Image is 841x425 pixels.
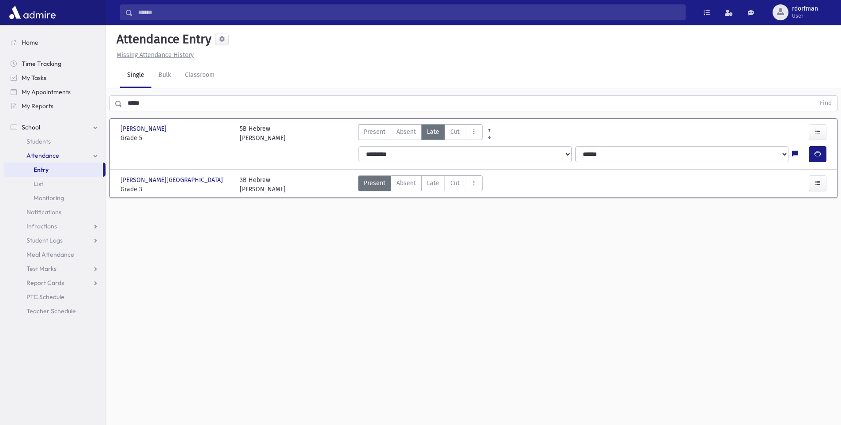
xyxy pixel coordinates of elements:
span: Cut [450,178,460,188]
span: User [792,12,818,19]
u: Missing Attendance History [117,51,194,59]
span: Attendance [26,152,59,159]
span: Entry [34,166,49,174]
span: rdorfman [792,5,818,12]
span: My Appointments [22,88,71,96]
span: Student Logs [26,236,63,244]
span: Absent [396,127,416,137]
a: Missing Attendance History [113,51,194,59]
span: Present [364,127,385,137]
a: Attendance [4,148,106,163]
span: List [34,180,43,188]
div: AttTypes [358,175,483,194]
a: My Tasks [4,71,106,85]
span: Monitoring [34,194,64,202]
a: Infractions [4,219,106,233]
span: Grade 3 [121,185,231,194]
a: Single [120,63,151,88]
h5: Attendance Entry [113,32,211,47]
a: Home [4,35,106,49]
a: Student Logs [4,233,106,247]
span: Infractions [26,222,57,230]
div: 3B Hebrew [PERSON_NAME] [240,175,286,194]
a: Bulk [151,63,178,88]
span: Late [427,127,439,137]
span: Absent [396,178,416,188]
span: Students [26,137,51,145]
div: AttTypes [358,124,483,143]
a: List [4,177,106,191]
span: [PERSON_NAME] [121,124,168,133]
a: Notifications [4,205,106,219]
a: PTC Schedule [4,290,106,304]
a: Time Tracking [4,57,106,71]
span: Present [364,178,385,188]
img: AdmirePro [7,4,58,21]
a: Test Marks [4,262,106,276]
div: 5B Hebrew [PERSON_NAME] [240,124,286,143]
span: Cut [450,127,460,137]
span: Notifications [26,208,61,216]
a: Teacher Schedule [4,304,106,318]
button: Find [815,96,837,111]
a: Students [4,134,106,148]
a: My Reports [4,99,106,113]
span: PTC Schedule [26,293,64,301]
span: Test Marks [26,265,57,273]
a: My Appointments [4,85,106,99]
a: Monitoring [4,191,106,205]
input: Search [133,4,685,20]
span: [PERSON_NAME][GEOGRAPHIC_DATA] [121,175,225,185]
span: Late [427,178,439,188]
a: Entry [4,163,103,177]
span: Home [22,38,38,46]
a: Report Cards [4,276,106,290]
span: Meal Attendance [26,250,74,258]
span: My Tasks [22,74,46,82]
span: My Reports [22,102,53,110]
span: Report Cards [26,279,64,287]
span: Time Tracking [22,60,61,68]
span: Teacher Schedule [26,307,76,315]
a: School [4,120,106,134]
span: School [22,123,40,131]
a: Classroom [178,63,222,88]
span: Grade 5 [121,133,231,143]
a: Meal Attendance [4,247,106,262]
